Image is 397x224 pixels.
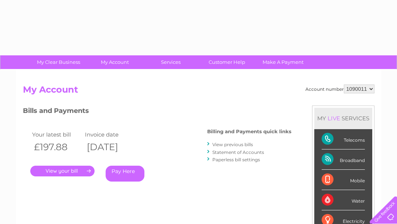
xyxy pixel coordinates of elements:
[84,55,145,69] a: My Account
[322,149,365,170] div: Broadband
[322,190,365,210] div: Water
[212,142,253,147] a: View previous bills
[83,139,136,155] th: [DATE]
[196,55,257,69] a: Customer Help
[23,85,374,99] h2: My Account
[322,170,365,190] div: Mobile
[253,55,314,69] a: Make A Payment
[207,129,291,134] h4: Billing and Payments quick links
[106,166,144,182] a: Pay Here
[28,55,89,69] a: My Clear Business
[322,129,365,149] div: Telecoms
[326,115,342,122] div: LIVE
[30,166,95,176] a: .
[305,85,374,93] div: Account number
[314,108,372,129] div: MY SERVICES
[30,130,83,139] td: Your latest bill
[23,106,291,118] h3: Bills and Payments
[30,139,83,155] th: £197.88
[83,130,136,139] td: Invoice date
[212,157,260,162] a: Paperless bill settings
[212,149,264,155] a: Statement of Accounts
[140,55,201,69] a: Services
